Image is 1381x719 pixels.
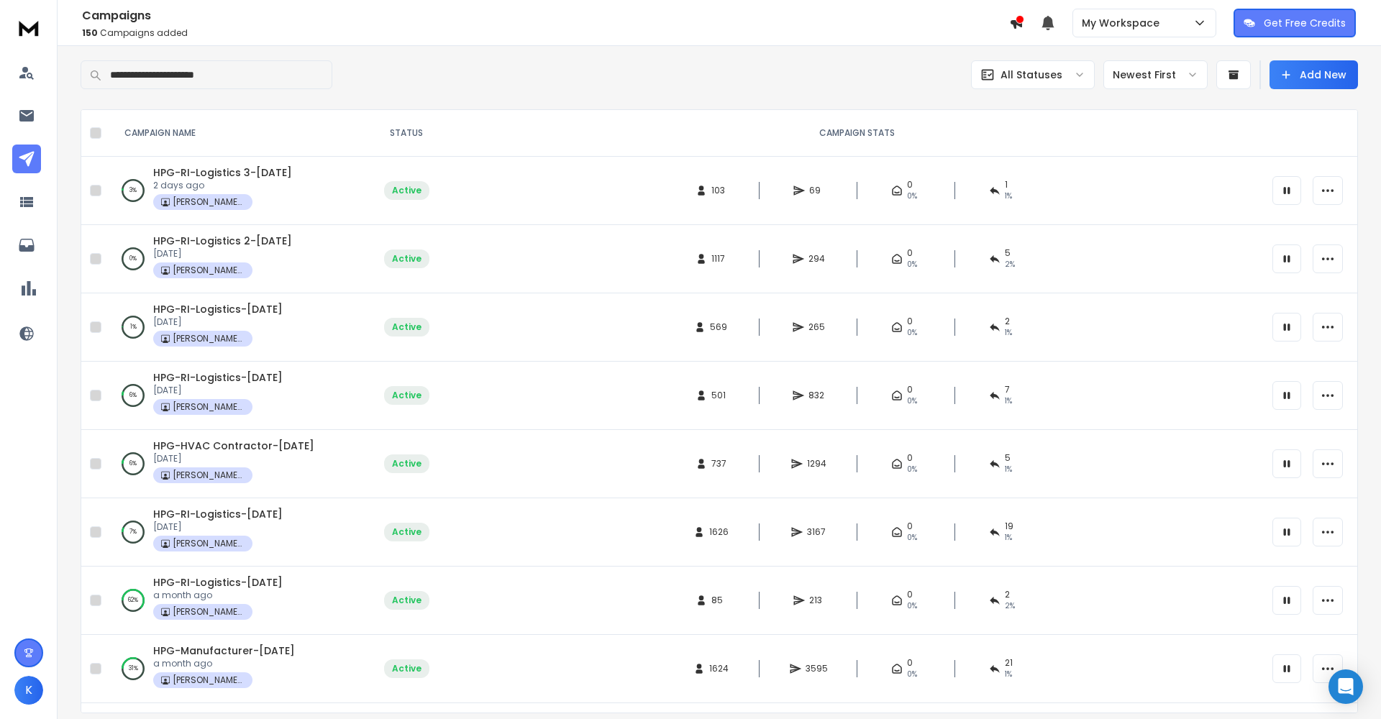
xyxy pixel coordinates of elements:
[1005,521,1013,532] span: 19
[907,452,913,464] span: 0
[907,179,913,191] span: 0
[392,526,421,538] div: Active
[173,333,245,344] p: [PERSON_NAME] Property Group
[153,248,292,260] p: [DATE]
[1005,327,1012,339] span: 1 %
[907,521,913,532] span: 0
[153,439,314,453] a: HPG-HVAC Contractor-[DATE]
[107,225,363,293] td: 0%HPG-RI-Logistics 2-[DATE][DATE][PERSON_NAME] Property Group
[1005,464,1012,475] span: 1 %
[807,526,826,538] span: 3167
[711,185,726,196] span: 103
[107,635,363,703] td: 31%HPG-Manufacturer-[DATE]a month ago[PERSON_NAME] Property Group
[1270,60,1358,89] button: Add New
[153,234,292,248] a: HPG-RI-Logistics 2-[DATE]
[153,644,295,658] a: HPG-Manufacturer-[DATE]
[709,526,729,538] span: 1626
[153,385,283,396] p: [DATE]
[129,661,138,676] p: 31 %
[1005,452,1011,464] span: 5
[153,575,283,590] a: HPG-RI-Logistics-[DATE]
[107,362,363,430] td: 6%HPG-RI-Logistics-[DATE][DATE][PERSON_NAME] Property Group
[1005,600,1015,612] span: 2 %
[1001,68,1062,82] p: All Statuses
[392,321,421,333] div: Active
[129,183,137,198] p: 3 %
[907,327,917,339] span: 0%
[1005,669,1012,680] span: 1 %
[711,595,726,606] span: 85
[1005,316,1010,327] span: 2
[1103,60,1208,89] button: Newest First
[1005,589,1010,600] span: 2
[107,498,363,567] td: 7%HPG-RI-Logistics-[DATE][DATE][PERSON_NAME] Property Group
[392,185,421,196] div: Active
[907,395,917,407] span: 0%
[1082,16,1165,30] p: My Workspace
[808,390,824,401] span: 832
[82,27,1009,39] p: Campaigns added
[392,458,421,470] div: Active
[907,589,913,600] span: 0
[129,525,137,539] p: 7 %
[907,657,913,669] span: 0
[130,320,137,334] p: 1 %
[907,669,917,680] span: 0%
[153,180,292,191] p: 2 days ago
[153,302,283,316] a: HPG-RI-Logistics-[DATE]
[153,507,283,521] a: HPG-RI-Logistics-[DATE]
[173,538,245,549] p: [PERSON_NAME] Property Group
[153,453,314,464] p: [DATE]
[808,321,825,333] span: 265
[392,663,421,674] div: Active
[1005,532,1012,544] span: 1 %
[907,600,917,612] span: 0%
[907,464,917,475] span: 0%
[128,593,138,608] p: 62 %
[173,196,245,208] p: [PERSON_NAME] Property Group
[173,606,245,618] p: [PERSON_NAME] Property Group
[82,7,1009,24] h1: Campaigns
[173,674,245,686] p: [PERSON_NAME] Property Group
[153,370,283,385] a: HPG-RI-Logistics-[DATE]
[153,521,283,533] p: [DATE]
[392,595,421,606] div: Active
[1328,669,1363,704] div: Open Intercom Messenger
[107,567,363,635] td: 62%HPG-RI-Logistics-[DATE]a month ago[PERSON_NAME] Property Group
[107,293,363,362] td: 1%HPG-RI-Logistics-[DATE][DATE][PERSON_NAME] Property Group
[1005,395,1012,407] span: 1 %
[153,590,283,601] p: a month ago
[450,110,1264,157] th: CAMPAIGN STATS
[107,430,363,498] td: 6%HPG-HVAC Contractor-[DATE][DATE][PERSON_NAME] Property Group
[711,458,726,470] span: 737
[392,390,421,401] div: Active
[14,676,43,705] button: K
[82,27,98,39] span: 150
[711,390,726,401] span: 501
[1234,9,1356,37] button: Get Free Credits
[107,110,363,157] th: CAMPAIGN NAME
[807,458,826,470] span: 1294
[907,191,917,202] span: 0%
[153,165,292,180] a: HPG-RI-Logistics 3-[DATE]
[173,265,245,276] p: [PERSON_NAME] Property Group
[709,663,729,674] span: 1624
[710,321,727,333] span: 569
[173,401,245,413] p: [PERSON_NAME] Property Group
[809,185,824,196] span: 69
[129,457,137,471] p: 6 %
[1005,179,1008,191] span: 1
[173,470,245,481] p: [PERSON_NAME] Property Group
[1005,384,1010,395] span: 7
[808,253,825,265] span: 294
[1005,259,1015,270] span: 2 %
[809,595,824,606] span: 213
[1005,191,1012,202] span: 1 %
[907,247,913,259] span: 0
